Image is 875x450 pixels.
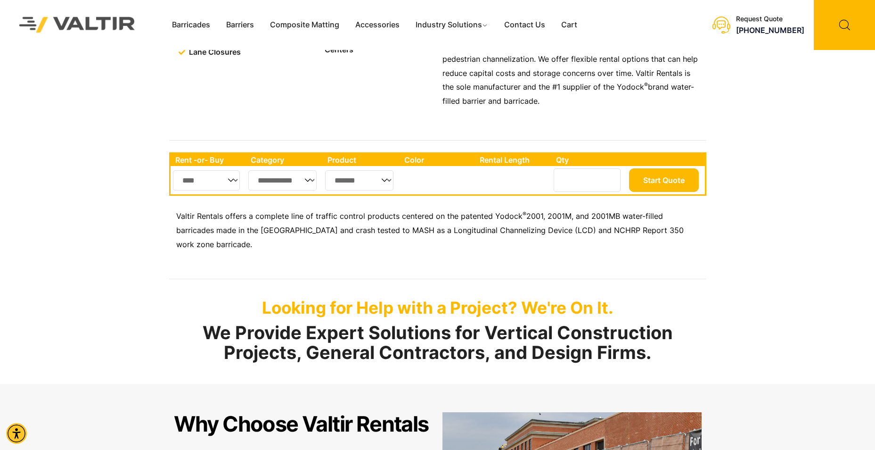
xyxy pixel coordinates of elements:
span: 2001, 2001M, and 2001MB water-filled barricades made in the [GEOGRAPHIC_DATA] and crash tested to... [176,211,684,249]
a: Composite Matting [262,18,347,32]
a: call (888) 496-3625 [736,25,804,35]
a: Industry Solutions [408,18,497,32]
th: Rental Length [475,154,551,166]
div: Request Quote [736,15,804,23]
span: Lane Closures [187,45,241,59]
sup: ® [523,210,526,217]
img: Valtir Rentals [7,5,147,45]
select: Single select [173,170,240,191]
h2: Why Choose Valtir Rentals [174,412,429,436]
a: Cart [553,18,585,32]
h2: We Provide Expert Solutions for Vertical Construction Projects, General Contractors, and Design F... [169,323,706,363]
th: Category [246,154,323,166]
th: Product [323,154,400,166]
p: Looking for Help with a Project? We're On It. [169,298,706,317]
select: Single select [325,170,393,191]
p: Valtir’s water-filled barricades can be assembled to meet various traffic control needs, includin... [442,10,702,108]
th: Qty [551,154,626,166]
a: Accessories [347,18,408,32]
button: Start Quote [629,168,699,192]
input: Number [554,168,621,192]
select: Single select [248,170,317,191]
div: Accessibility Menu [6,423,27,444]
a: Contact Us [496,18,553,32]
th: Rent -or- Buy [171,154,246,166]
a: Barricades [164,18,218,32]
span: Valtir Rentals offers a complete line of traffic control products centered on the patented Yodock [176,211,523,221]
sup: ® [644,81,648,88]
th: Color [400,154,475,166]
a: Barriers [218,18,262,32]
